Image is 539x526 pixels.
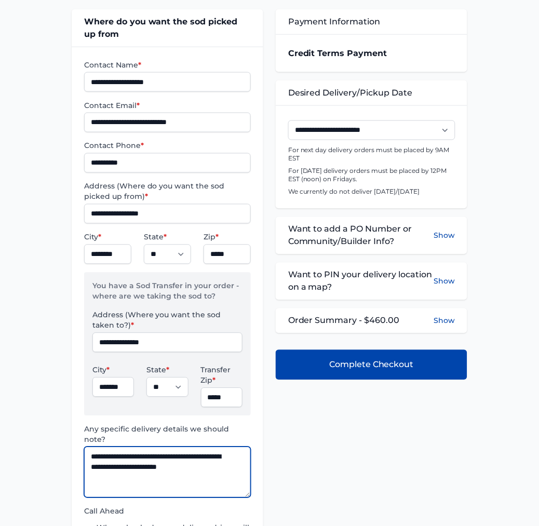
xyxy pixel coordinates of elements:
label: Address (Where you want the sod taken to?) [92,310,242,331]
p: You have a Sod Transfer in your order - where are we taking the sod to? [92,281,242,310]
p: For next day delivery orders must be placed by 9AM EST [288,146,455,163]
label: City [84,232,131,242]
button: Show [434,223,455,248]
p: For [DATE] delivery orders must be placed by 12PM EST (noon) on Fridays. [288,167,455,184]
label: Contact Email [84,100,251,111]
div: Payment Information [276,9,467,34]
span: Want to add a PO Number or Community/Builder Info? [288,223,434,248]
span: Complete Checkout [329,359,414,371]
div: Where do you want the sod picked up from [72,9,263,47]
span: Order Summary - $460.00 [288,315,400,327]
label: State [144,232,191,242]
p: We currently do not deliver [DATE]/[DATE] [288,188,455,196]
label: Call Ahead [84,506,251,517]
button: Show [434,269,455,294]
span: Want to PIN your delivery location on a map? [288,269,434,294]
div: Desired Delivery/Pickup Date [276,80,467,105]
label: Transfer Zip [201,365,242,386]
label: Any specific delivery details we should note? [84,424,251,445]
button: Show [434,316,455,326]
button: Complete Checkout [276,350,467,380]
label: Zip [204,232,251,242]
label: Contact Phone [84,141,251,151]
label: Address (Where do you want the sod picked up from) [84,181,251,202]
label: Contact Name [84,60,251,70]
label: State [146,365,188,375]
strong: Credit Terms Payment [288,48,387,58]
label: City [92,365,134,375]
